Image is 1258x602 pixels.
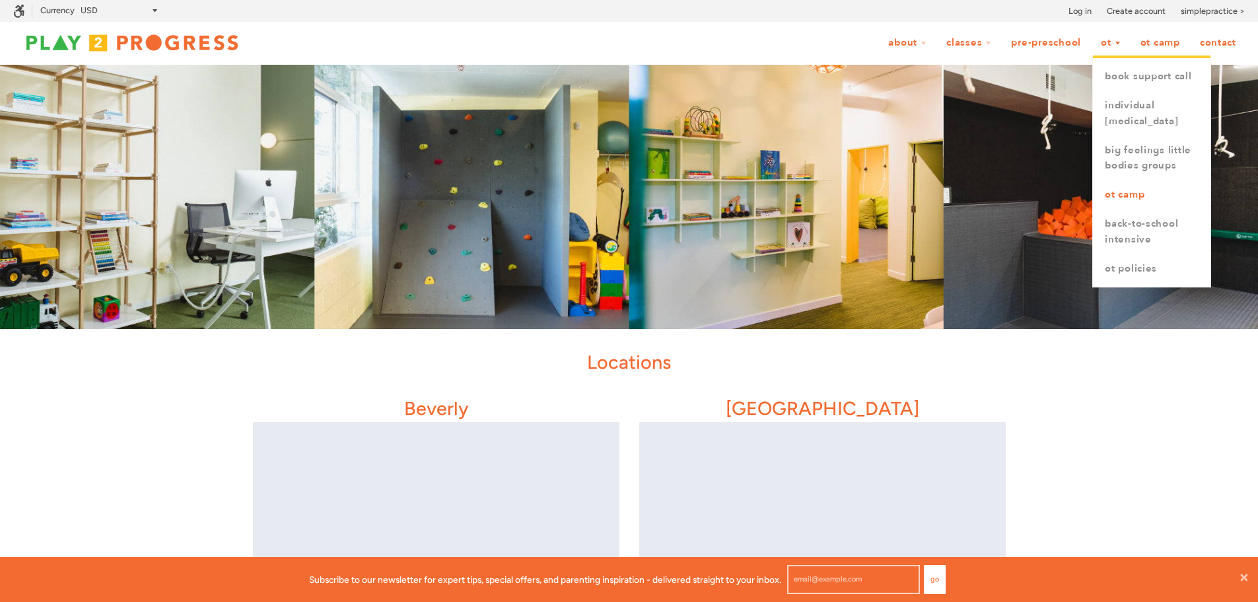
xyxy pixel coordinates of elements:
a: Individual [MEDICAL_DATA] [1093,91,1210,136]
a: Create account [1107,5,1166,18]
h1: [GEOGRAPHIC_DATA] [639,395,1006,422]
a: book support call [1093,62,1210,91]
h1: Beverly [253,395,619,422]
button: Go [924,565,946,594]
a: OT Camp [1093,180,1210,209]
a: About [880,30,935,56]
a: Pre-Preschool [1002,30,1090,56]
a: OT [1092,30,1129,56]
h1: Locations [243,349,1016,375]
input: email@example.com [787,565,920,594]
a: OT Camp [1132,30,1189,56]
a: Classes [938,30,1000,56]
label: Currency [40,5,75,15]
a: Big Feelings Little Bodies Groups [1093,136,1210,181]
a: Back-to-School Intensive [1093,209,1210,254]
p: Subscribe to our newsletter for expert tips, special offers, and parenting inspiration - delivere... [309,572,781,587]
a: Contact [1191,30,1245,56]
img: Play2Progress logo [13,30,251,56]
a: simplepractice > [1181,5,1245,18]
a: Log in [1068,5,1092,18]
a: OT Policies [1093,254,1210,283]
